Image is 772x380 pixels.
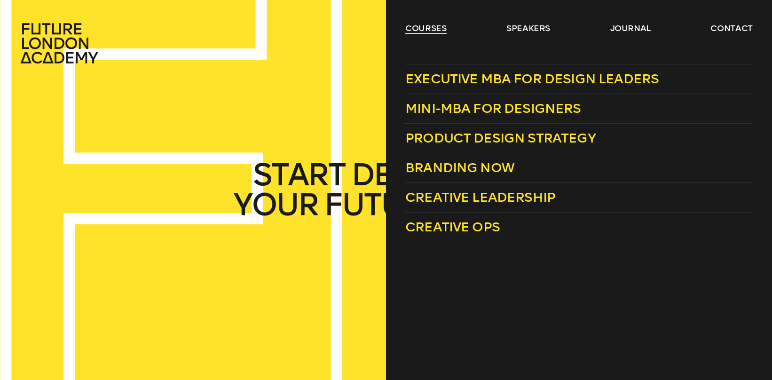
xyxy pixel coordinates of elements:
span: Creative Ops [405,219,500,235]
a: courses [405,23,447,34]
a: Creative Leadership [405,183,753,213]
a: Executive MBA for Design Leaders [405,64,753,94]
span: Creative Leadership [405,190,555,205]
span: Executive MBA for Design Leaders [405,71,659,87]
span: Mini-MBA for Designers [405,101,581,116]
a: journal [610,23,651,34]
a: Product Design Strategy [405,124,753,153]
span: Branding Now [405,160,514,175]
a: Mini-MBA for Designers [405,94,753,124]
a: Creative Ops [405,213,753,242]
a: Branding Now [405,153,753,183]
a: speakers [506,23,550,34]
span: Product Design Strategy [405,130,596,146]
a: contact [710,23,753,34]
